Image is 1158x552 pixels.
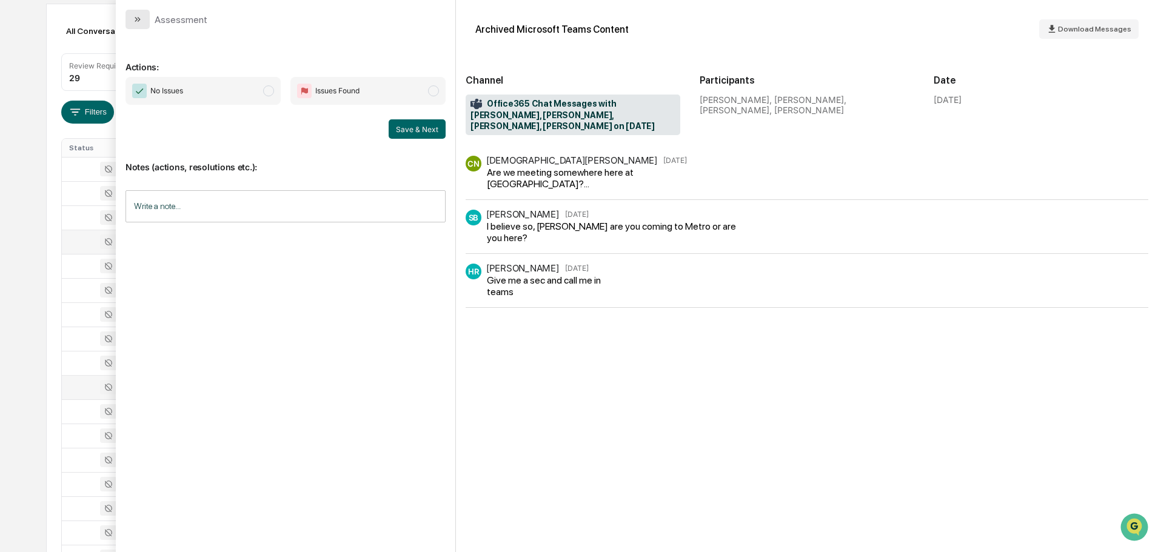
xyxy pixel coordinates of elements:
img: Flag [297,84,312,98]
div: Assessment [155,14,207,25]
time: Monday, August 25, 2025 at 2:37:01 PM [565,210,589,219]
span: Office365 Chat Messages with [PERSON_NAME], [PERSON_NAME], [PERSON_NAME], [PERSON_NAME] on [DATE] [470,98,675,132]
img: 1746055101610-c473b297-6a78-478c-a979-82029cc54cd1 [12,93,34,115]
p: Notes (actions, resolutions etc.): [126,147,446,172]
button: Start new chat [206,96,221,111]
div: Are we meeting somewhere here at [GEOGRAPHIC_DATA]?... [487,167,705,190]
th: Status [62,139,141,157]
div: Give me a sec and call me in teams [487,274,618,298]
a: 🖐️Preclearance [7,148,83,170]
h2: Participants [700,75,914,86]
time: Monday, August 25, 2025 at 2:38:05 PM [565,264,589,273]
button: Download Messages [1039,19,1139,39]
div: 🖐️ [12,154,22,164]
span: Attestations [100,153,150,165]
time: Monday, August 25, 2025 at 2:30:53 PM [663,156,687,165]
p: How can we help? [12,25,221,45]
h2: Date [934,75,1148,86]
div: Review Required [69,61,127,70]
a: 🗄️Attestations [83,148,155,170]
div: I believe so, [PERSON_NAME] are you coming to Metro or are you here? [487,221,737,244]
span: No Issues [150,85,183,97]
button: Save & Next [389,119,446,139]
p: Actions: [126,47,446,72]
span: Download Messages [1058,25,1131,33]
span: Data Lookup [24,176,76,188]
div: [PERSON_NAME] [486,208,559,220]
span: Preclearance [24,153,78,165]
div: CN [466,156,481,171]
h2: Channel [466,75,680,86]
span: Issues Found [315,85,360,97]
div: 29 [69,73,80,83]
button: Filters [61,101,114,124]
a: 🔎Data Lookup [7,171,81,193]
div: Archived Microsoft Teams Content [475,24,629,35]
input: Clear [32,55,200,68]
img: Checkmark [132,84,147,98]
div: HR [466,264,481,279]
div: [PERSON_NAME] [486,262,559,274]
div: [PERSON_NAME], [PERSON_NAME], [PERSON_NAME], [PERSON_NAME] [700,95,914,115]
div: 🔎 [12,177,22,187]
iframe: Open customer support [1119,512,1152,545]
a: Powered byPylon [85,205,147,214]
div: Start new chat [41,93,199,105]
div: SB [466,210,481,225]
div: 🗄️ [88,154,98,164]
div: [DATE] [934,95,962,105]
span: Pylon [121,205,147,214]
div: All Conversations [61,21,153,41]
div: [DEMOGRAPHIC_DATA][PERSON_NAME] [486,155,657,166]
div: We're available if you need us! [41,105,153,115]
